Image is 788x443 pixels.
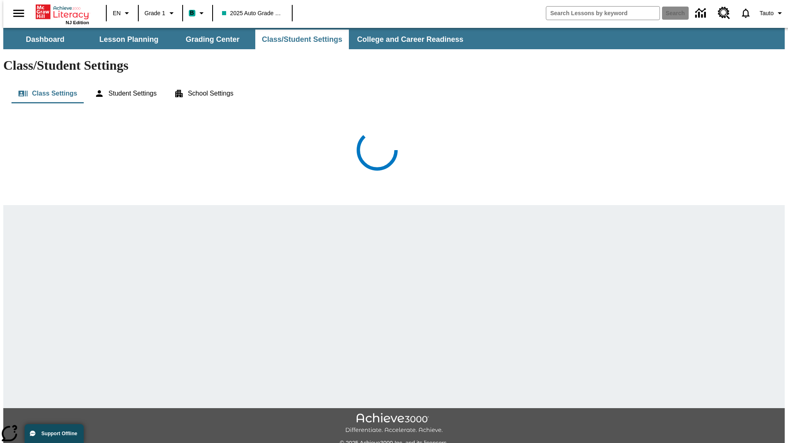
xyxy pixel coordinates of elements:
button: Class/Student Settings [255,30,349,49]
button: Open side menu [7,1,31,25]
span: B [190,8,194,18]
span: EN [113,9,121,18]
button: Grade: Grade 1, Select a grade [141,6,180,21]
span: NJ Edition [66,20,89,25]
div: SubNavbar [3,28,785,49]
input: search field [546,7,660,20]
button: Support Offline [25,424,84,443]
span: Grade 1 [144,9,165,18]
img: Achieve3000 Differentiate Accelerate Achieve [345,413,443,434]
a: Notifications [735,2,756,24]
span: Support Offline [41,431,77,436]
button: Student Settings [88,84,163,103]
button: School Settings [167,84,240,103]
a: Data Center [690,2,713,25]
div: Home [36,3,89,25]
span: 2025 Auto Grade 1 A [222,9,283,18]
h1: Class/Student Settings [3,58,785,73]
div: Class/Student Settings [11,84,777,103]
button: Language: EN, Select a language [109,6,135,21]
a: Home [36,4,89,20]
button: Lesson Planning [88,30,170,49]
span: Tauto [760,9,774,18]
button: Dashboard [4,30,86,49]
button: Grading Center [172,30,254,49]
button: Boost Class color is teal. Change class color [186,6,210,21]
a: Resource Center, Will open in new tab [713,2,735,24]
button: Profile/Settings [756,6,788,21]
div: SubNavbar [3,30,471,49]
button: College and Career Readiness [350,30,470,49]
button: Class Settings [11,84,84,103]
